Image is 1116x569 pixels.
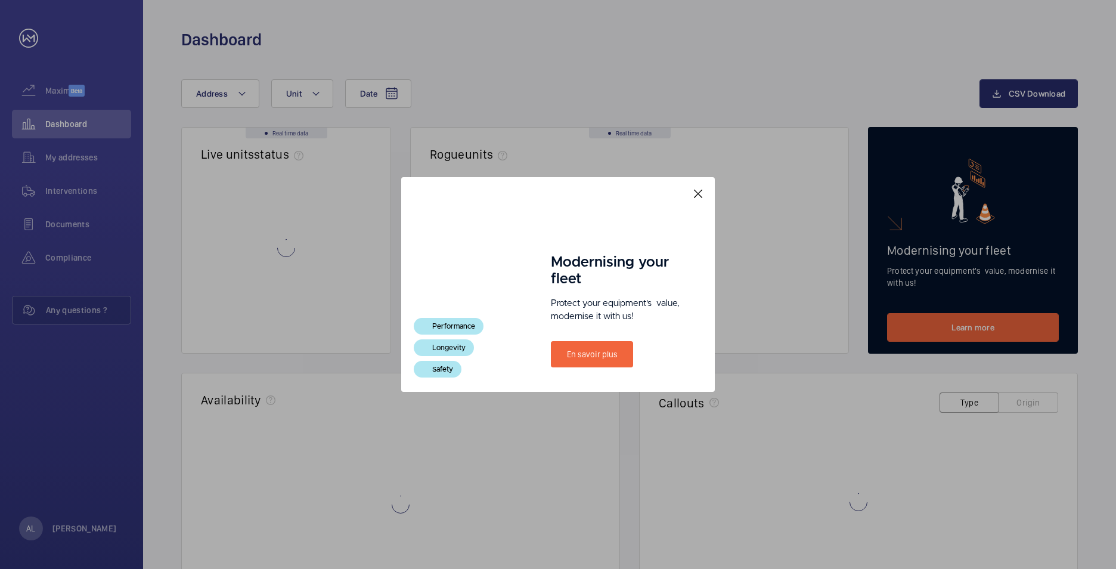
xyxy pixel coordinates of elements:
[414,361,461,378] div: Safety
[414,339,474,356] div: Longevity
[414,318,483,335] div: Performance
[551,297,683,323] p: Protect your equipment's value, modernise it with us!
[551,341,633,367] a: En savoir plus
[551,254,683,287] h1: Modernising your fleet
